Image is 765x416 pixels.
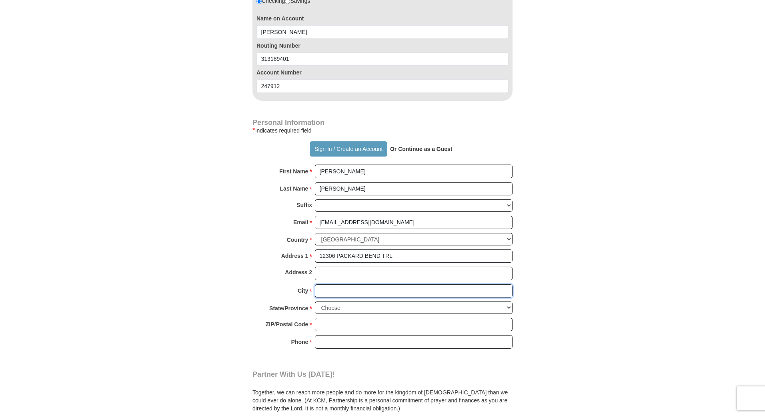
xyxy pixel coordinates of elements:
[256,68,509,76] label: Account Number
[256,14,509,22] label: Name on Account
[266,319,308,330] strong: ZIP/Postal Code
[279,166,308,177] strong: First Name
[269,303,308,314] strong: State/Province
[298,285,308,296] strong: City
[390,146,453,152] strong: Or Continue as a Guest
[252,370,335,378] span: Partner With Us [DATE]!
[252,119,513,126] h4: Personal Information
[291,336,308,348] strong: Phone
[280,183,308,194] strong: Last Name
[296,199,312,211] strong: Suffix
[252,388,513,412] p: Together, we can reach more people and do more for the kingdom of [DEMOGRAPHIC_DATA] than we coul...
[293,217,308,228] strong: Email
[287,234,308,245] strong: Country
[285,267,312,278] strong: Address 2
[281,250,308,261] strong: Address 1
[252,126,513,135] div: Indicates required field
[310,141,387,157] button: Sign In / Create an Account
[256,42,509,50] label: Routing Number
